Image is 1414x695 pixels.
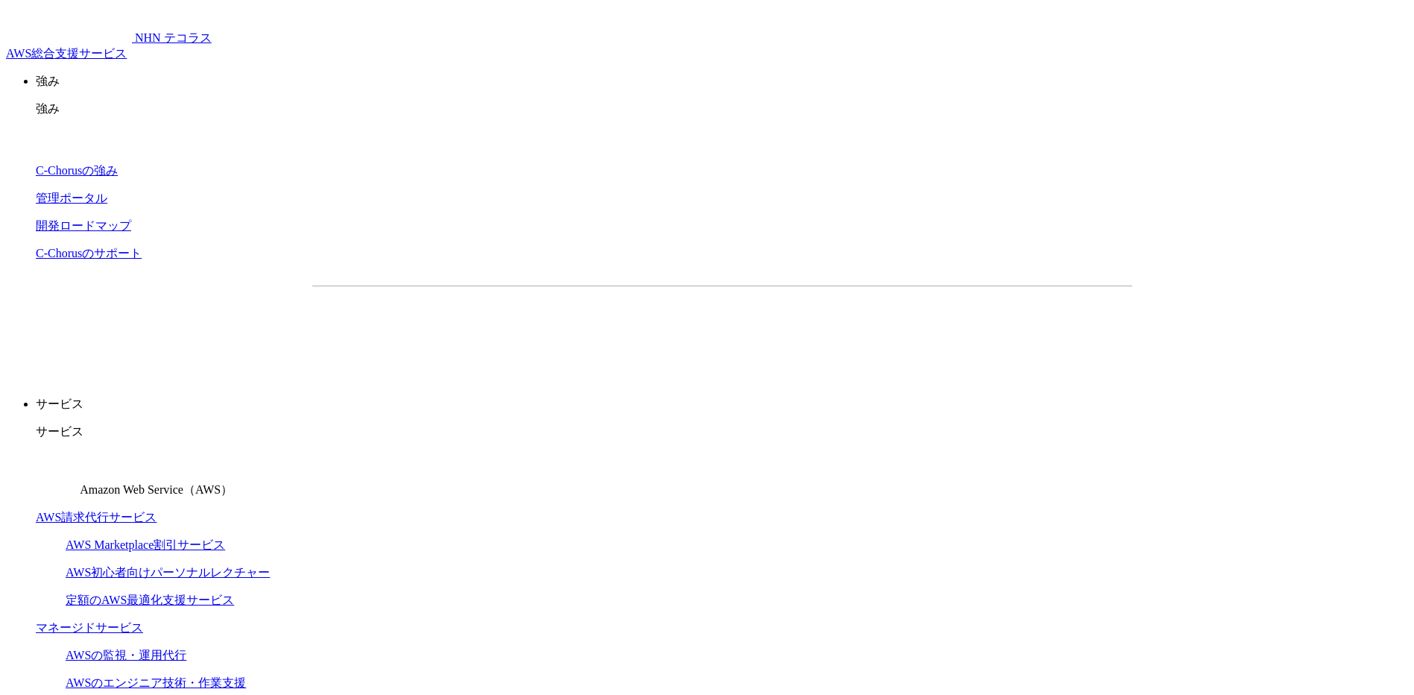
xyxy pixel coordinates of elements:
a: C-Chorusの強み [36,164,118,177]
a: 管理ポータル [36,192,107,204]
a: 開発ロードマップ [36,219,131,232]
p: サービス [36,424,1408,440]
a: 定額のAWS最適化支援サービス [66,594,234,606]
p: サービス [36,397,1408,412]
a: AWS初心者向けパーソナルレクチャー [66,566,270,579]
a: 資料を請求する [475,310,715,347]
img: Amazon Web Service（AWS） [36,452,78,494]
p: 強み [36,74,1408,89]
a: AWS総合支援サービス C-Chorus NHN テコラスAWS総合支援サービス [6,31,212,60]
img: AWS総合支援サービス C-Chorus [6,6,132,42]
a: AWSの監視・運用代行 [66,649,186,661]
p: 強み [36,101,1408,117]
a: まずは相談する [730,310,970,347]
a: AWS請求代行サービス [36,511,157,523]
a: AWSのエンジニア技術・作業支援 [66,676,246,689]
a: C-Chorusのサポート [36,247,142,260]
a: マネージドサービス [36,621,143,634]
a: AWS Marketplace割引サービス [66,538,225,551]
span: Amazon Web Service（AWS） [80,483,233,496]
